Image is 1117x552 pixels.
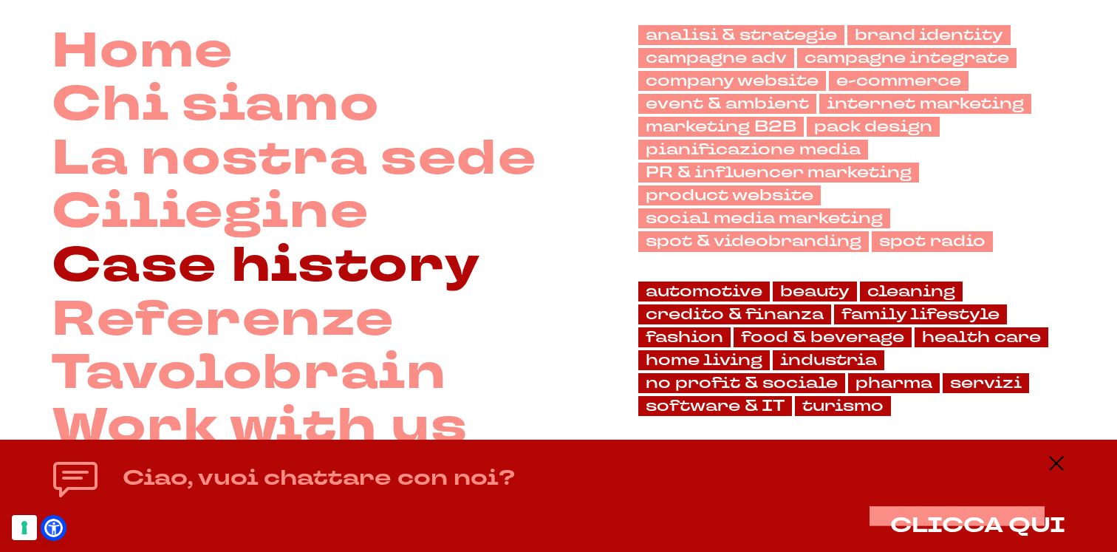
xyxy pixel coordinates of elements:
a: Ciliegine [52,185,369,239]
a: Tavolobrain [52,347,446,401]
a: brand identity [847,25,1011,45]
a: Home [52,25,233,79]
a: food & beverage [734,327,912,347]
a: social media marketing [638,208,890,228]
a: servizi [943,373,1029,393]
a: cleaning [860,282,963,301]
a: campagne integrate [797,48,1017,68]
a: spot & videobranding [638,231,869,251]
a: Open Accessibility Menu [44,519,63,537]
button: Le tue preferenze relative al consenso per le tecnologie di tracciamento [12,515,37,540]
a: no profit & sociale [638,373,845,393]
a: analisi & strategie [638,25,844,45]
a: PR & influencer marketing [638,163,919,183]
a: pianificazione media [638,140,868,160]
a: spot radio [872,231,993,251]
a: e-commerce [829,71,969,91]
a: Work with us [52,401,468,454]
a: beauty [773,282,857,301]
a: event & ambient [638,94,816,114]
a: product website [638,185,821,205]
a: industria [773,350,884,370]
a: campagne adv [638,48,794,68]
a: credito & finanza [638,304,831,324]
a: fashion [638,327,731,347]
span: CLICCA QUI [890,511,1065,539]
a: marketing B2B [638,117,804,137]
a: turismo [795,396,891,416]
a: pack design [807,117,940,137]
a: company website [638,71,826,91]
a: Case history [52,239,480,293]
h4: Ciao, vuoi chattare con noi? [123,462,515,494]
a: health care [915,327,1048,347]
a: Chi siamo [52,78,379,132]
button: CLICCA QUI [890,514,1065,537]
a: home living [638,350,770,370]
a: family lifestyle [834,304,1007,324]
a: internet marketing [819,94,1031,114]
a: La nostra sede [52,132,536,186]
a: Referenze [52,293,394,347]
a: software & IT [638,396,792,416]
a: pharma [848,373,940,393]
a: automotive [638,282,770,301]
